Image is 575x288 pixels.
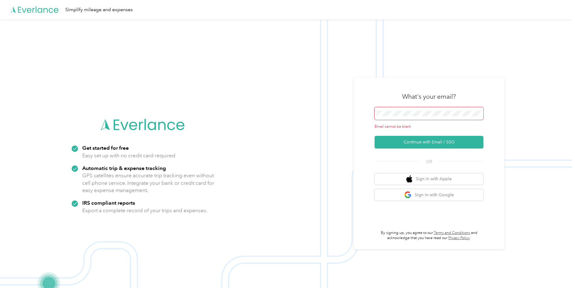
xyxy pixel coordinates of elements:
[82,165,166,171] strong: Automatic trip & expense tracking
[82,200,135,206] strong: IRS compliant reports
[418,158,440,165] span: OR
[404,191,412,199] img: google logo
[82,145,129,151] strong: Get started for free
[82,207,207,214] p: Export a complete record of your trips and expenses.
[375,136,483,149] button: Continue with Email / SSO
[65,6,133,14] div: Simplify mileage and expenses
[448,236,470,240] a: Privacy Policy
[375,173,483,185] button: apple logoSign in with Apple
[434,231,470,235] a: Terms and Conditions
[375,189,483,201] button: google logoSign in with Google
[82,172,214,194] p: GPS satellites ensure accurate trip tracking even without cell phone service. Integrate your bank...
[375,124,483,130] div: Email cannot be blank
[82,152,175,159] p: Easy set up with no credit card required
[402,92,456,101] h3: What's your email?
[375,230,483,241] p: By signing up, you agree to our and acknowledge that you have read our .
[406,175,412,183] img: apple logo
